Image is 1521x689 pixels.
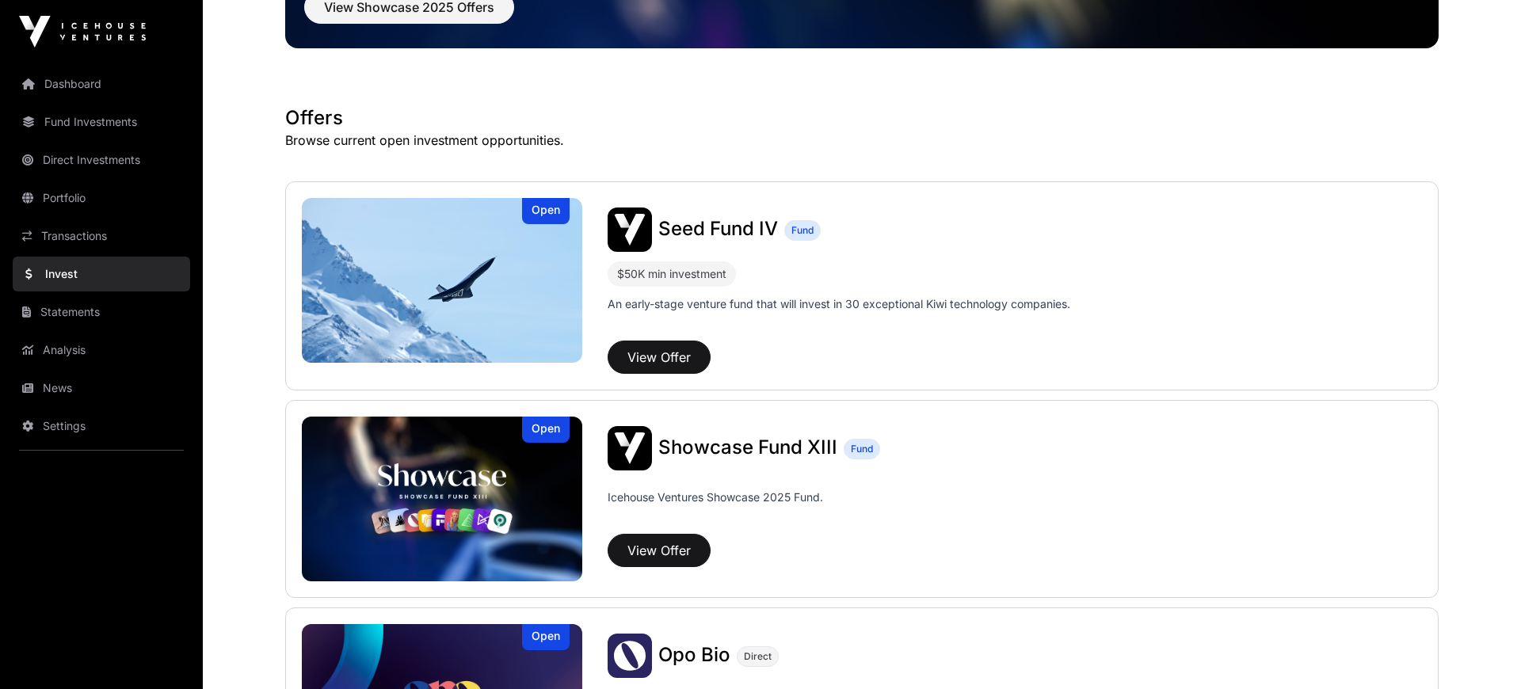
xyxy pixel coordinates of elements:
[13,67,190,101] a: Dashboard
[302,417,582,581] img: Showcase Fund XIII
[13,333,190,367] a: Analysis
[658,219,778,240] a: Seed Fund IV
[851,443,873,455] span: Fund
[13,409,190,443] a: Settings
[658,436,837,459] span: Showcase Fund XIII
[744,650,772,663] span: Direct
[13,295,190,329] a: Statements
[608,261,736,287] div: $50K min investment
[13,257,190,291] a: Invest
[791,224,814,237] span: Fund
[13,105,190,139] a: Fund Investments
[1442,613,1521,689] iframe: Chat Widget
[285,105,1439,131] h1: Offers
[608,534,711,567] button: View Offer
[608,634,652,678] img: Opo Bio
[285,131,1439,150] p: Browse current open investment opportunities.
[522,417,570,443] div: Open
[19,16,146,48] img: Icehouse Ventures Logo
[304,6,514,22] a: View Showcase 2025 Offers
[13,143,190,177] a: Direct Investments
[658,438,837,459] a: Showcase Fund XIII
[302,198,582,363] img: Seed Fund IV
[658,217,778,240] span: Seed Fund IV
[522,198,570,224] div: Open
[608,489,823,505] p: Icehouse Ventures Showcase 2025 Fund.
[658,643,730,666] span: Opo Bio
[608,207,652,252] img: Seed Fund IV
[522,624,570,650] div: Open
[608,426,652,470] img: Showcase Fund XIII
[13,371,190,405] a: News
[608,341,711,374] button: View Offer
[13,219,190,253] a: Transactions
[302,198,582,363] a: Seed Fund IVOpen
[302,417,582,581] a: Showcase Fund XIIIOpen
[617,265,726,284] div: $50K min investment
[608,296,1070,312] p: An early-stage venture fund that will invest in 30 exceptional Kiwi technology companies.
[658,645,730,666] a: Opo Bio
[13,181,190,215] a: Portfolio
